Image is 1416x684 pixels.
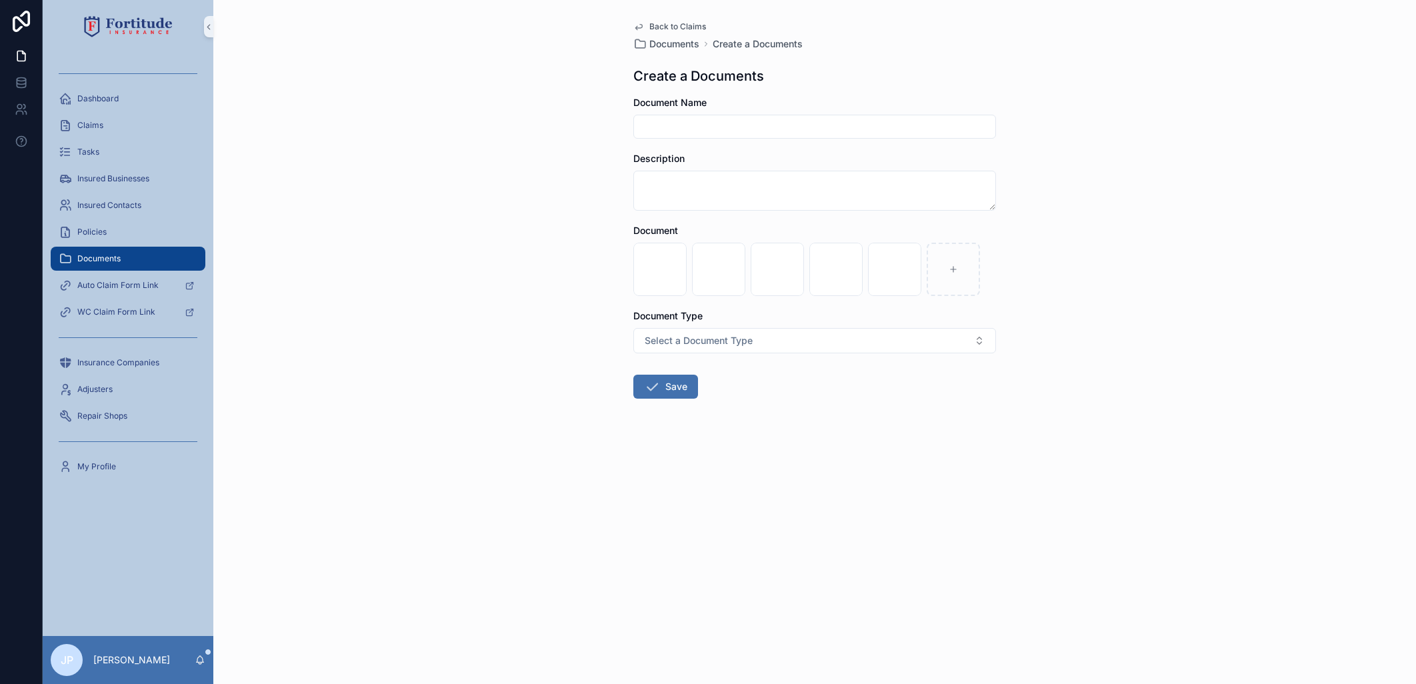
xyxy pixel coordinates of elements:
[93,653,170,667] p: [PERSON_NAME]
[51,247,205,271] a: Documents
[51,167,205,191] a: Insured Businesses
[51,113,205,137] a: Claims
[51,404,205,428] a: Repair Shops
[51,87,205,111] a: Dashboard
[77,461,116,472] span: My Profile
[51,300,205,324] a: WC Claim Form Link
[633,310,703,321] span: Document Type
[77,120,103,131] span: Claims
[77,200,141,211] span: Insured Contacts
[43,53,213,496] div: scrollable content
[61,652,73,668] span: JP
[77,147,99,157] span: Tasks
[649,21,706,32] span: Back to Claims
[77,384,113,395] span: Adjusters
[51,351,205,375] a: Insurance Companies
[77,253,121,264] span: Documents
[633,153,685,164] span: Description
[51,193,205,217] a: Insured Contacts
[77,280,159,291] span: Auto Claim Form Link
[77,307,155,317] span: WC Claim Form Link
[77,173,149,184] span: Insured Businesses
[51,455,205,479] a: My Profile
[633,37,699,51] a: Documents
[633,375,698,399] button: Save
[77,357,159,368] span: Insurance Companies
[51,273,205,297] a: Auto Claim Form Link
[77,227,107,237] span: Policies
[633,225,678,236] span: Document
[51,140,205,164] a: Tasks
[633,97,707,108] span: Document Name
[77,411,127,421] span: Repair Shops
[51,220,205,244] a: Policies
[633,67,764,85] h1: Create a Documents
[645,334,753,347] span: Select a Document Type
[713,37,803,51] a: Create a Documents
[633,21,706,32] a: Back to Claims
[633,328,996,353] button: Select Button
[77,93,119,104] span: Dashboard
[51,377,205,401] a: Adjusters
[649,37,699,51] span: Documents
[84,16,173,37] img: App logo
